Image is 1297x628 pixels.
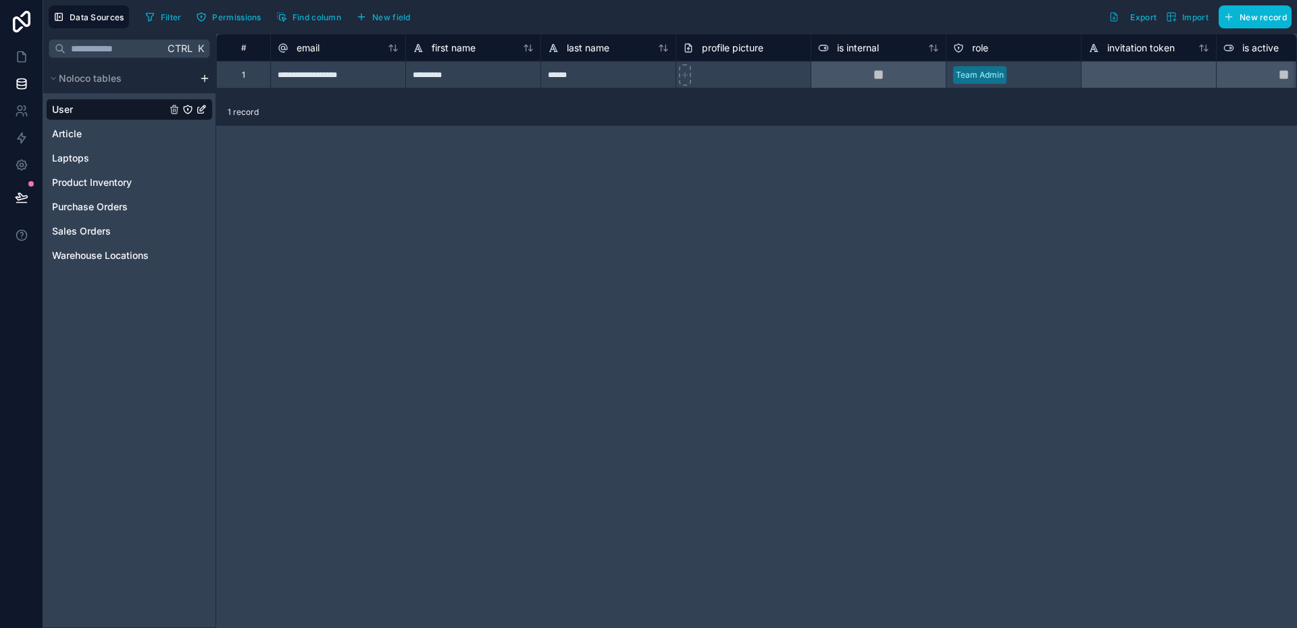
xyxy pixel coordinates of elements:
div: Team Admin [956,69,1004,81]
button: New record [1219,5,1292,28]
a: New record [1213,5,1292,28]
span: 1 record [228,107,259,118]
span: Export [1130,12,1156,22]
span: invitation token [1107,41,1175,55]
button: Export [1104,5,1161,28]
span: Import [1182,12,1209,22]
span: first name [432,41,476,55]
span: email [297,41,320,55]
span: Permissions [212,12,261,22]
button: Filter [140,7,186,27]
span: New record [1240,12,1287,22]
span: Filter [161,12,182,22]
span: New field [372,12,411,22]
button: Data Sources [49,5,129,28]
span: is active [1242,41,1279,55]
span: last name [567,41,609,55]
span: Data Sources [70,12,124,22]
button: Permissions [191,7,265,27]
span: Find column [293,12,341,22]
span: is internal [837,41,879,55]
span: profile picture [702,41,763,55]
div: # [227,43,260,53]
span: K [196,44,205,53]
button: Import [1161,5,1213,28]
button: New field [351,7,415,27]
div: 1 [242,70,245,80]
span: Ctrl [166,40,194,57]
button: Find column [272,7,346,27]
span: role [972,41,988,55]
a: Permissions [191,7,271,27]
